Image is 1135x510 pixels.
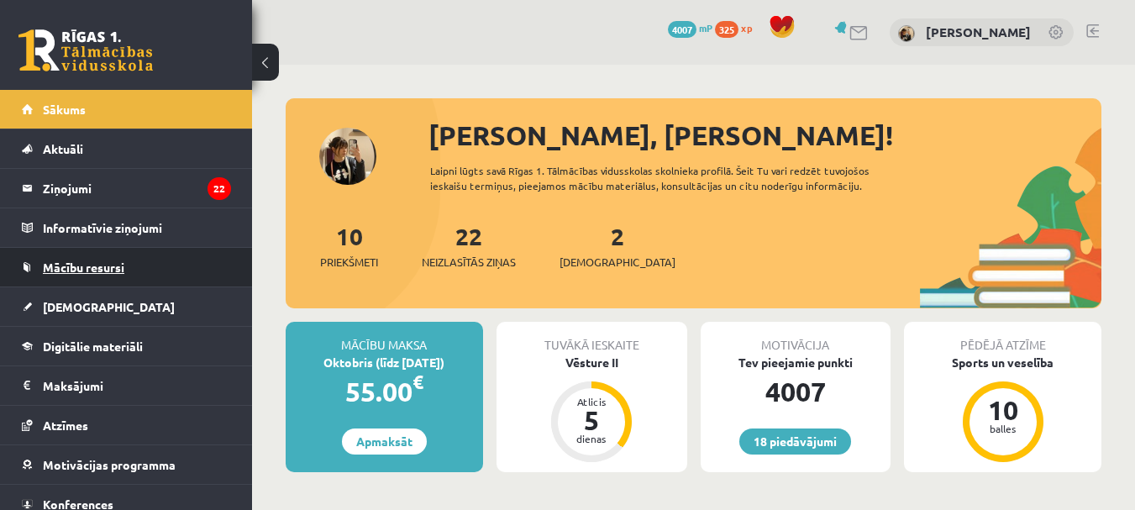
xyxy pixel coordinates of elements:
[739,429,851,455] a: 18 piedāvājumi
[497,322,687,354] div: Tuvākā ieskaite
[43,141,83,156] span: Aktuāli
[497,354,687,371] div: Vēsture II
[22,90,231,129] a: Sākums
[43,260,124,275] span: Mācību resursi
[715,21,760,34] a: 325 xp
[43,457,176,472] span: Motivācijas programma
[566,407,617,434] div: 5
[22,445,231,484] a: Motivācijas programma
[566,434,617,444] div: dienas
[43,102,86,117] span: Sākums
[43,418,88,433] span: Atzīmes
[422,221,516,271] a: 22Neizlasītās ziņas
[668,21,696,38] span: 4007
[286,371,483,412] div: 55.00
[701,354,891,371] div: Tev pieejamie punkti
[978,397,1028,423] div: 10
[43,169,231,208] legend: Ziņojumi
[43,208,231,247] legend: Informatīvie ziņojumi
[22,169,231,208] a: Ziņojumi22
[18,29,153,71] a: Rīgas 1. Tālmācības vidusskola
[904,322,1101,354] div: Pēdējā atzīme
[22,406,231,444] a: Atzīmes
[926,24,1031,40] a: [PERSON_NAME]
[22,327,231,365] a: Digitālie materiāli
[43,366,231,405] legend: Maksājumi
[22,129,231,168] a: Aktuāli
[22,287,231,326] a: [DEMOGRAPHIC_DATA]
[43,339,143,354] span: Digitālie materiāli
[342,429,427,455] a: Apmaksāt
[904,354,1101,371] div: Sports un veselība
[560,254,675,271] span: [DEMOGRAPHIC_DATA]
[715,21,738,38] span: 325
[566,397,617,407] div: Atlicis
[668,21,712,34] a: 4007 mP
[741,21,752,34] span: xp
[22,366,231,405] a: Maksājumi
[978,423,1028,434] div: balles
[286,322,483,354] div: Mācību maksa
[699,21,712,34] span: mP
[320,221,378,271] a: 10Priekšmeti
[904,354,1101,465] a: Sports un veselība 10 balles
[43,299,175,314] span: [DEMOGRAPHIC_DATA]
[412,370,423,394] span: €
[428,115,1101,155] div: [PERSON_NAME], [PERSON_NAME]!
[422,254,516,271] span: Neizlasītās ziņas
[497,354,687,465] a: Vēsture II Atlicis 5 dienas
[701,371,891,412] div: 4007
[320,254,378,271] span: Priekšmeti
[208,177,231,200] i: 22
[560,221,675,271] a: 2[DEMOGRAPHIC_DATA]
[898,25,915,42] img: Emīlija Bēvalde
[22,248,231,287] a: Mācību resursi
[430,163,920,193] div: Laipni lūgts savā Rīgas 1. Tālmācības vidusskolas skolnieka profilā. Šeit Tu vari redzēt tuvojošo...
[286,354,483,371] div: Oktobris (līdz [DATE])
[701,322,891,354] div: Motivācija
[22,208,231,247] a: Informatīvie ziņojumi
